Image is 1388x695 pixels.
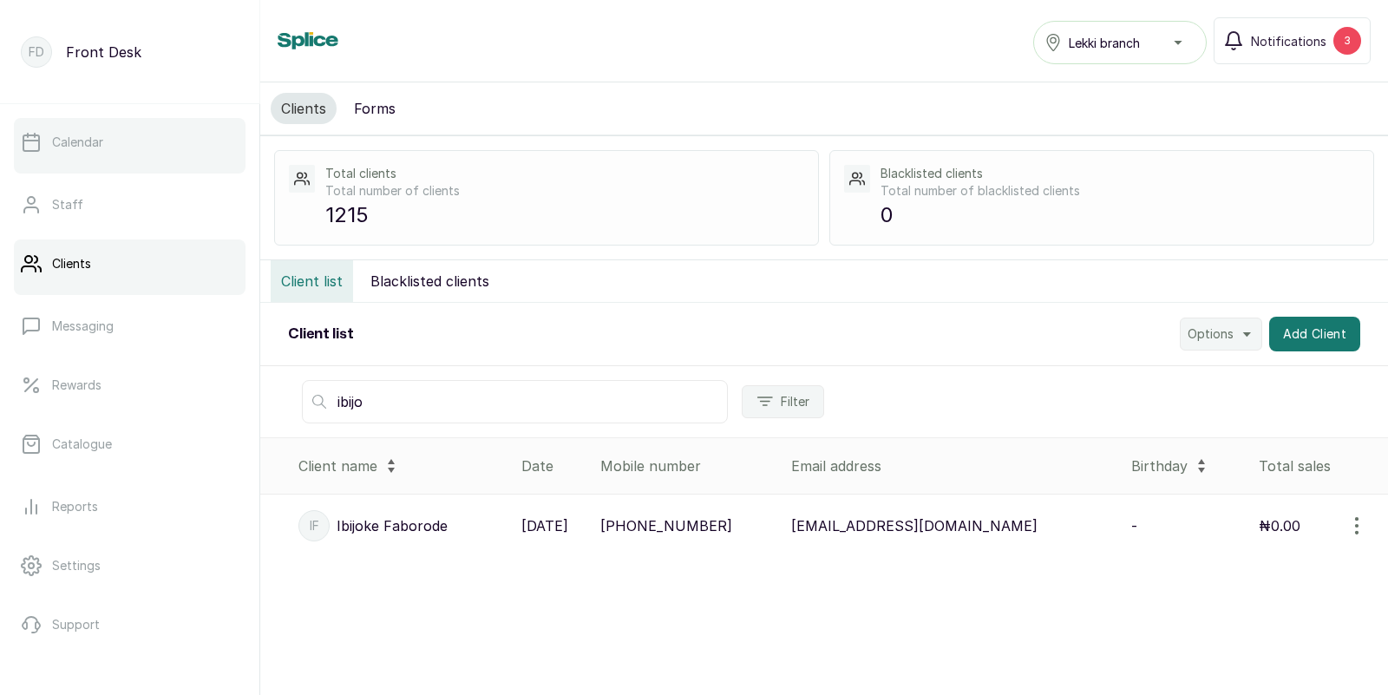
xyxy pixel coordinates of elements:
[881,165,1359,182] p: Blacklisted clients
[1180,318,1262,351] button: Options
[1259,456,1381,476] div: Total sales
[66,42,141,62] p: Front Desk
[791,456,1117,476] div: Email address
[52,436,112,453] p: Catalogue
[14,239,246,288] a: Clients
[1188,325,1234,343] span: Options
[14,600,246,649] a: Support
[52,498,98,515] p: Reports
[52,557,101,574] p: Settings
[1333,27,1361,55] div: 3
[14,420,246,469] a: Catalogue
[360,260,500,302] button: Blacklisted clients
[52,377,101,394] p: Rewards
[52,255,91,272] p: Clients
[742,385,824,418] button: Filter
[14,118,246,167] a: Calendar
[14,180,246,229] a: Staff
[1259,515,1300,536] p: ₦0.00
[337,515,448,536] p: Ibijoke Faborode
[298,452,507,480] div: Client name
[14,361,246,410] a: Rewards
[271,93,337,124] button: Clients
[302,380,728,423] input: Search
[288,324,354,344] h2: Client list
[52,134,103,151] p: Calendar
[881,182,1359,200] p: Total number of blacklisted clients
[791,515,1038,536] p: [EMAIL_ADDRESS][DOMAIN_NAME]
[521,456,586,476] div: Date
[325,182,804,200] p: Total number of clients
[1069,34,1140,52] span: Lekki branch
[344,93,406,124] button: Forms
[29,43,44,61] p: FD
[521,515,568,536] p: [DATE]
[271,260,353,302] button: Client list
[325,165,804,182] p: Total clients
[1214,17,1371,64] button: Notifications3
[1033,21,1207,64] button: Lekki branch
[325,200,804,231] p: 1215
[52,616,100,633] p: Support
[52,318,114,335] p: Messaging
[1131,452,1246,480] div: Birthday
[310,517,319,534] p: IF
[14,482,246,531] a: Reports
[881,200,1359,231] p: 0
[600,515,732,536] p: [PHONE_NUMBER]
[52,196,83,213] p: Staff
[14,302,246,351] a: Messaging
[1269,317,1361,351] button: Add Client
[14,541,246,590] a: Settings
[1131,515,1137,536] p: -
[600,456,776,476] div: Mobile number
[781,393,809,410] span: Filter
[1251,32,1326,50] span: Notifications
